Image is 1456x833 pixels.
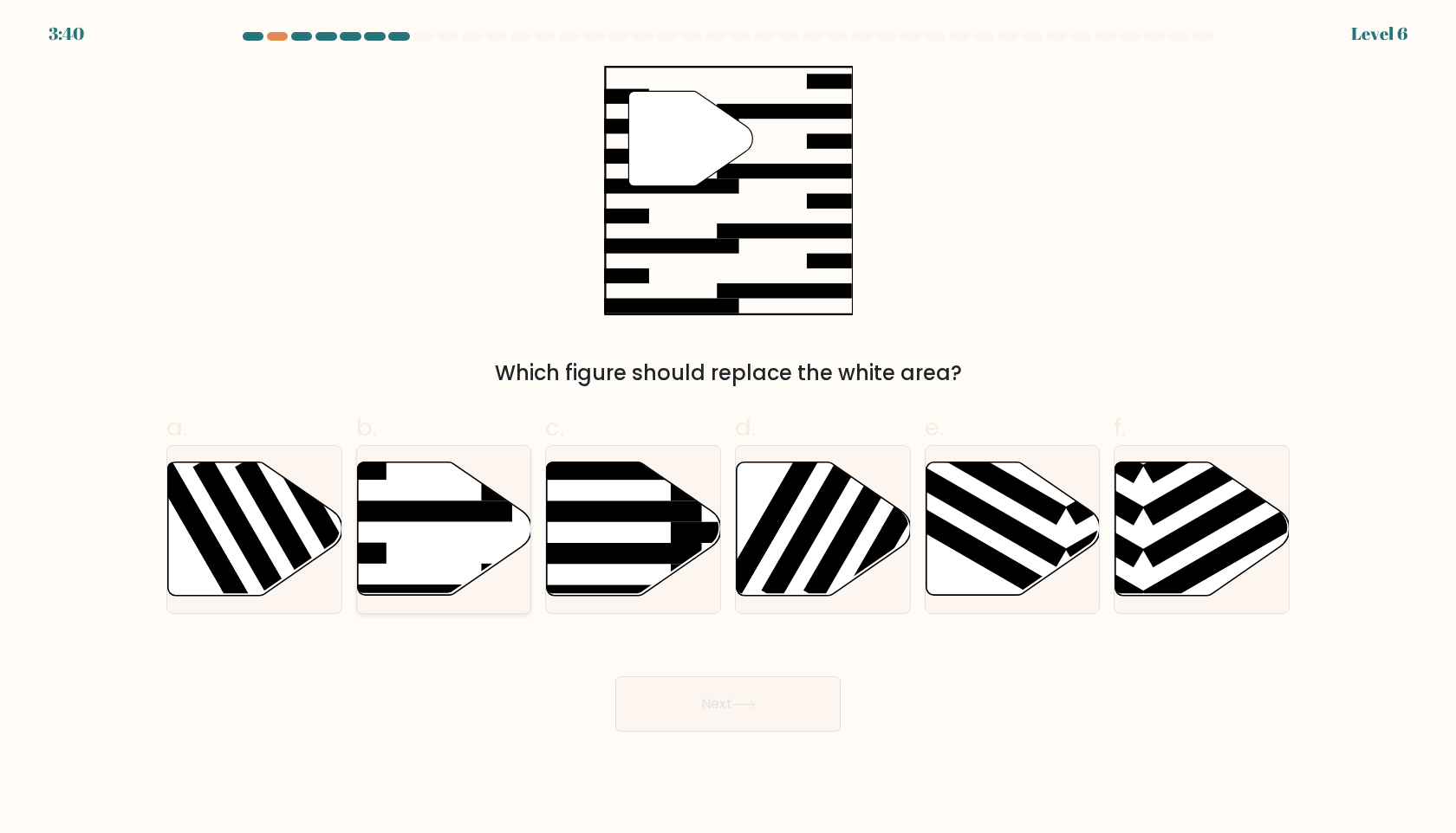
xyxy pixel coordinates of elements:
div: Which figure should replace the white area? [177,358,1279,389]
span: e. [925,410,944,444]
span: f. [1114,410,1126,444]
button: Next [615,676,841,732]
div: 3:40 [49,21,84,47]
span: a. [166,410,187,444]
div: Level 6 [1351,21,1407,47]
span: c. [545,410,564,444]
span: b. [356,410,377,444]
g: " [628,91,752,186]
span: d. [735,410,756,444]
